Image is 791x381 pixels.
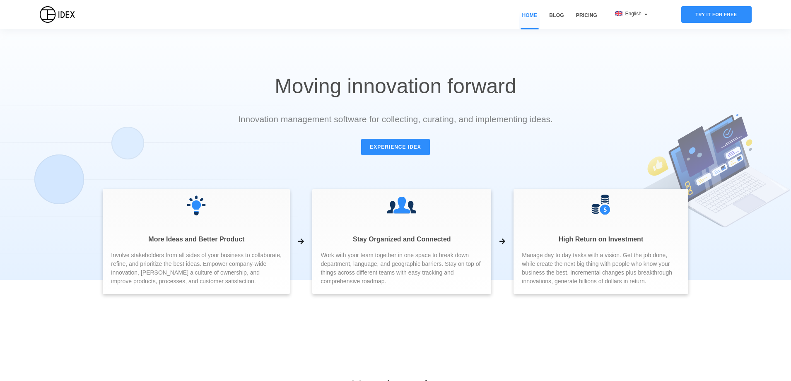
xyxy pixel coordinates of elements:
span: Manage day to day tasks with a vision. Get the job done, while create the next big thing with peo... [522,251,680,286]
a: Pricing [573,12,600,29]
a: Experience IDEX [361,139,430,155]
img: ... [387,193,416,217]
span: Work with your team together in one space to break down department, language, and geographic barr... [321,251,483,286]
a: Home [519,12,540,29]
img: ... [185,193,208,217]
div: English [615,10,648,17]
a: Blog [546,12,567,29]
img: ... [591,195,610,215]
p: Innovation management software for collecting, curating, and implementing ideas. [217,113,574,125]
div: Try it for free [681,6,752,23]
img: flag [615,11,622,16]
p: High Return on Investment [522,234,680,244]
img: IDEX Logo [40,6,75,23]
span: English [625,11,643,17]
p: Stay Organized and Connected [321,234,483,244]
p: More Ideas and Better Product [111,234,282,244]
span: Involve stakeholders from all sides of your business to collaborate, refine, and prioritize the b... [111,251,282,286]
